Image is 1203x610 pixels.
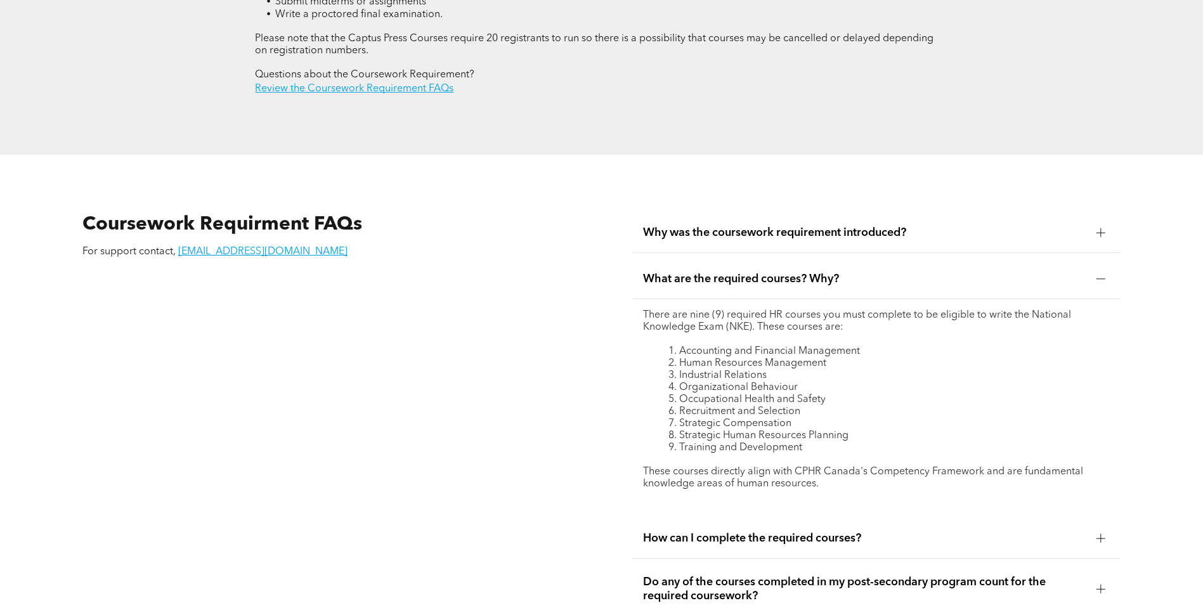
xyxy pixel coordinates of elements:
span: For support contact, [82,247,176,257]
a: Review the Coursework Requirement FAQs [255,84,453,94]
span: Coursework Requirment FAQs [82,215,362,234]
li: Human Resources Management [668,358,1110,370]
span: Questions about the Coursework Requirement? [255,70,474,80]
p: These courses directly align with CPHR Canada's Competency Framework and are fundamental knowledg... [643,466,1110,490]
span: Please note that the Captus Press Courses require 20 registrants to run so there is a possibility... [255,34,933,56]
li: Occupational Health and Safety [668,394,1110,406]
li: Industrial Relations [668,370,1110,382]
span: What are the required courses? Why? [643,272,1086,286]
li: Organizational Behaviour [668,382,1110,394]
li: Accounting and Financial Management [668,346,1110,358]
p: There are nine (9) required HR courses you must complete to be eligible to write the National Kno... [643,309,1110,334]
li: Recruitment and Selection [668,406,1110,418]
li: Training and Development [668,442,1110,454]
a: [EMAIL_ADDRESS][DOMAIN_NAME] [178,247,348,257]
span: How can I complete the required courses? [643,531,1086,545]
span: Write a proctored final examination. [275,10,443,20]
span: Do any of the courses completed in my post-secondary program count for the required coursework? [643,575,1086,603]
li: Strategic Human Resources Planning [668,430,1110,442]
li: Strategic Compensation [668,418,1110,430]
span: Why was the coursework requirement introduced? [643,226,1086,240]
